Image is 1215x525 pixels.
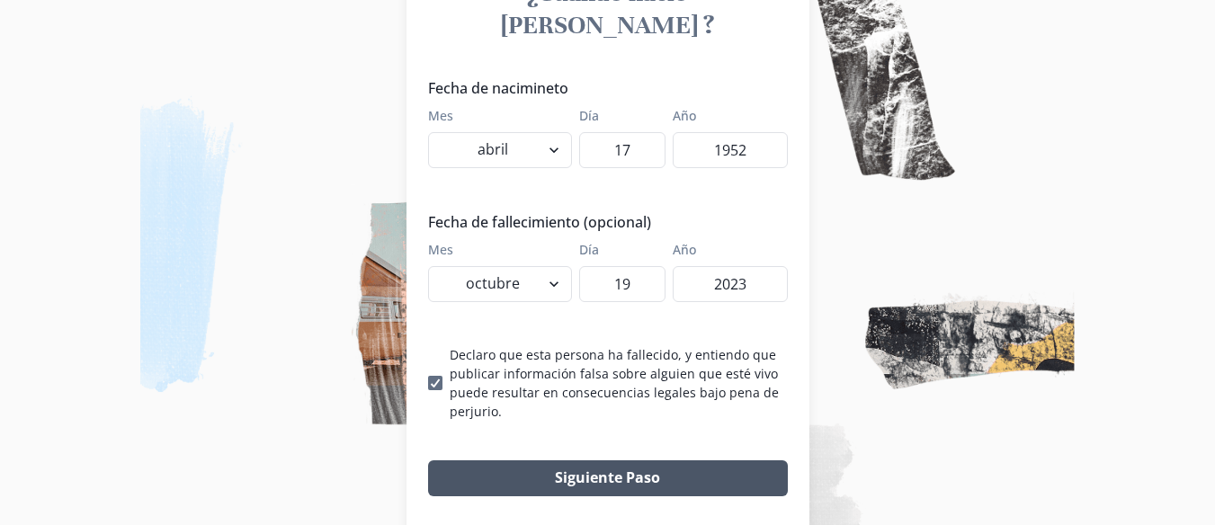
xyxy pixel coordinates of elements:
label: Día [579,106,655,125]
p: Declaro que esta persona ha fallecido, y entiendo que publicar información falsa sobre alguien qu... [450,345,788,421]
label: Año [673,106,777,125]
legend: Fecha de nacimineto [428,77,777,99]
legend: Fecha de fallecimiento (opcional) [428,211,777,233]
label: Mes [428,240,561,259]
button: Siguiente Paso [428,460,788,496]
label: Mes [428,106,561,125]
label: Año [673,240,777,259]
label: Día [579,240,655,259]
